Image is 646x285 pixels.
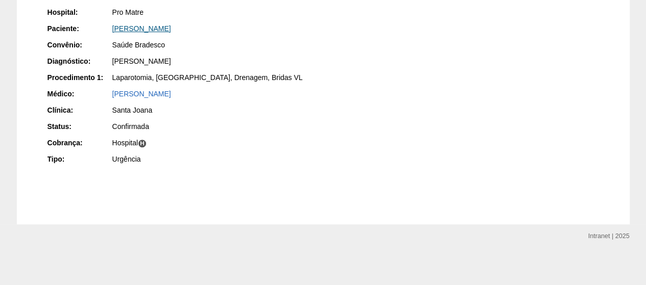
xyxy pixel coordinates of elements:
[112,72,316,83] div: Laparotomia, [GEOGRAPHIC_DATA], Drenagem, Bridas VL
[112,40,316,50] div: Saúde Bradesco
[112,56,316,66] div: [PERSON_NAME]
[47,23,111,34] div: Paciente:
[588,231,630,241] div: Intranet | 2025
[112,7,316,17] div: Pro Matre
[47,105,111,115] div: Clínica:
[112,154,316,164] div: Urgência
[112,90,171,98] a: [PERSON_NAME]
[112,105,316,115] div: Santa Joana
[112,138,316,148] div: Hospital
[112,121,316,132] div: Confirmada
[47,72,111,83] div: Procedimento 1:
[47,40,111,50] div: Convênio:
[138,139,147,148] span: H
[47,56,111,66] div: Diagnóstico:
[47,138,111,148] div: Cobrança:
[112,24,171,33] a: [PERSON_NAME]
[47,154,111,164] div: Tipo:
[47,7,111,17] div: Hospital:
[47,89,111,99] div: Médico:
[47,121,111,132] div: Status:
